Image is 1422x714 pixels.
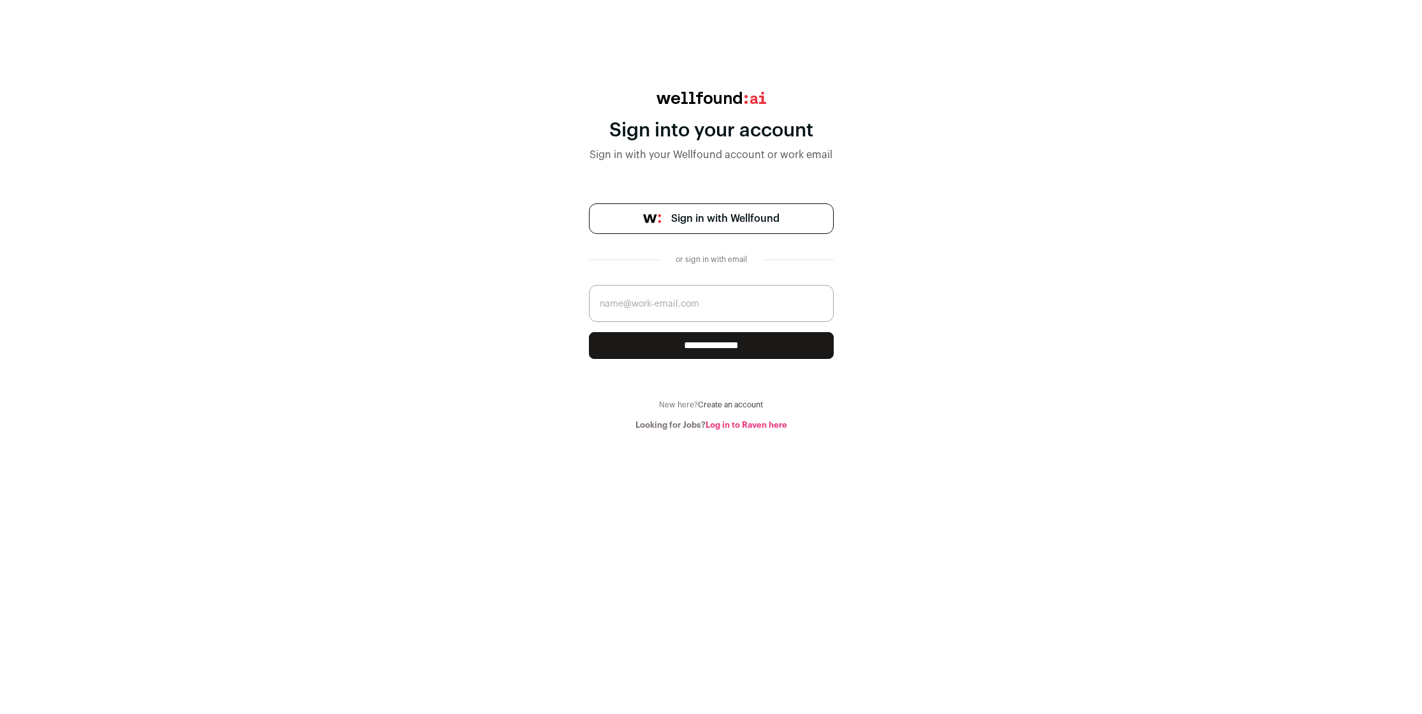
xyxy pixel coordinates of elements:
[698,401,763,409] a: Create an account
[706,421,787,429] a: Log in to Raven here
[671,211,780,226] span: Sign in with Wellfound
[589,203,834,234] a: Sign in with Wellfound
[671,254,752,265] div: or sign in with email
[589,400,834,410] div: New here?
[589,285,834,322] input: name@work-email.com
[643,214,661,223] img: wellfound-symbol-flush-black-fb3c872781a75f747ccb3a119075da62bfe97bd399995f84a933054e44a575c4.png
[589,119,834,142] div: Sign into your account
[657,92,766,104] img: wellfound:ai
[589,420,834,430] div: Looking for Jobs?
[589,147,834,163] div: Sign in with your Wellfound account or work email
